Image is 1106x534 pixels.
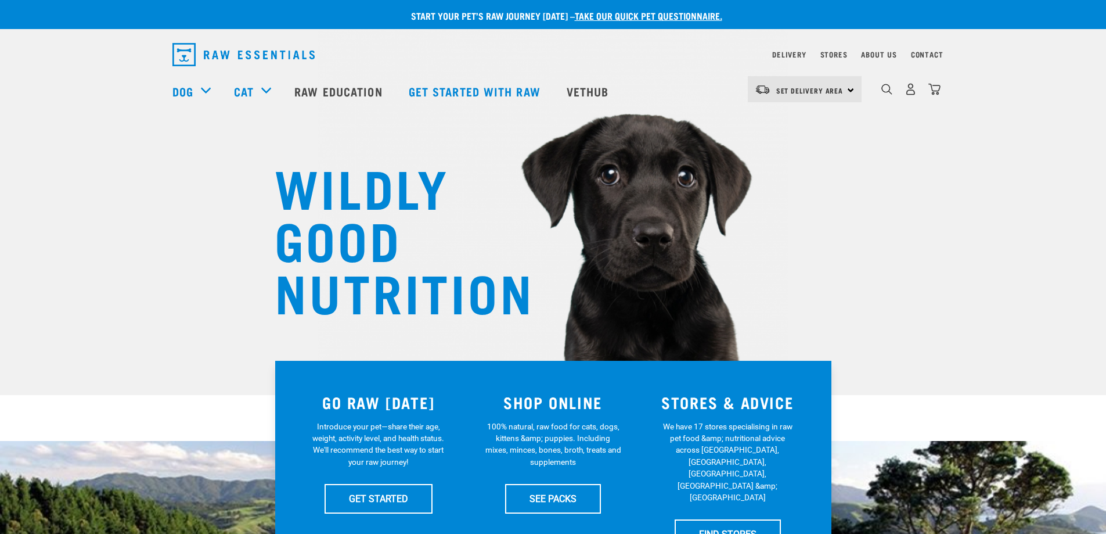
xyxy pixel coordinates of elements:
[275,160,507,317] h1: WILDLY GOOD NUTRITION
[234,83,254,100] a: Cat
[861,52,896,56] a: About Us
[772,52,806,56] a: Delivery
[325,484,433,513] a: GET STARTED
[310,421,446,468] p: Introduce your pet—share their age, weight, activity level, and health status. We'll recommend th...
[505,484,601,513] a: SEE PACKS
[298,393,459,411] h3: GO RAW [DATE]
[660,421,796,504] p: We have 17 stores specialising in raw pet food &amp; nutritional advice across [GEOGRAPHIC_DATA],...
[172,83,193,100] a: Dog
[555,68,624,114] a: Vethub
[928,83,941,95] img: home-icon@2x.png
[755,84,770,95] img: van-moving.png
[172,43,315,66] img: Raw Essentials Logo
[575,13,722,18] a: take our quick pet questionnaire.
[485,421,621,468] p: 100% natural, raw food for cats, dogs, kittens &amp; puppies. Including mixes, minces, bones, bro...
[911,52,943,56] a: Contact
[647,393,808,411] h3: STORES & ADVICE
[283,68,397,114] a: Raw Education
[163,38,943,71] nav: dropdown navigation
[881,84,892,95] img: home-icon-1@2x.png
[820,52,848,56] a: Stores
[905,83,917,95] img: user.png
[473,393,633,411] h3: SHOP ONLINE
[397,68,555,114] a: Get started with Raw
[776,88,844,92] span: Set Delivery Area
